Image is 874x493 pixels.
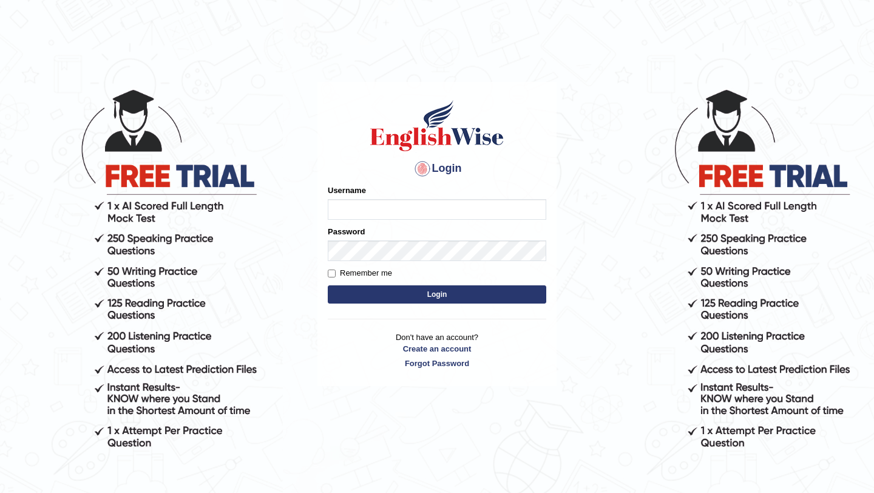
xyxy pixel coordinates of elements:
[328,270,336,277] input: Remember me
[328,331,546,369] p: Don't have an account?
[328,358,546,369] a: Forgot Password
[328,343,546,355] a: Create an account
[328,226,365,237] label: Password
[328,285,546,304] button: Login
[328,185,366,196] label: Username
[368,98,506,153] img: Logo of English Wise sign in for intelligent practice with AI
[328,267,392,279] label: Remember me
[328,159,546,178] h4: Login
